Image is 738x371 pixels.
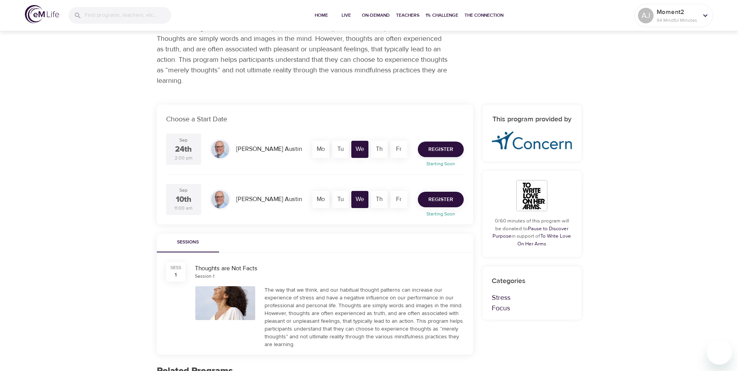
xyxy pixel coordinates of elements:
div: Fr [390,191,407,208]
div: [PERSON_NAME] Austin [233,142,305,157]
span: Teachers [396,11,419,19]
div: Sep [179,187,188,194]
div: 2:00 pm [175,155,193,161]
div: 11:00 am [174,205,193,212]
div: Thoughts are Not Facts [195,264,464,273]
div: The way that we think, and our habitual thought patterns can increase our experience of stress an... [265,286,464,348]
div: AJ [638,8,654,23]
div: Mo [312,191,330,208]
span: Register [428,145,453,154]
iframe: Button to launch messaging window [707,340,732,365]
div: 10th [176,194,191,205]
p: Moment2 [657,7,698,17]
p: Stress [492,292,572,303]
img: logo [25,5,59,23]
span: Live [337,11,356,19]
div: Th [371,191,388,208]
span: On-Demand [362,11,390,19]
div: [PERSON_NAME] Austin [233,192,305,207]
div: SESS [170,264,181,271]
span: Sessions [161,238,214,247]
button: Register [418,142,464,157]
p: 84 Mindful Minutes [657,17,698,24]
a: To Write Love On Her Arms [517,233,571,247]
p: Focus [492,303,572,313]
div: Fr [390,141,407,158]
span: Register [428,195,453,205]
div: Sep [179,137,188,143]
div: 24th [175,144,192,155]
div: Th [371,141,388,158]
span: The Connection [465,11,503,19]
a: Pause to Discover Purpose [493,226,568,240]
p: Starting Soon [413,210,468,217]
div: Tu [332,191,349,208]
span: 1% Challenge [426,11,458,19]
span: Home [312,11,331,19]
img: concern-logo%20%281%29.png [492,131,572,150]
p: 0/60 minutes of this program will be donated to in support of [492,217,572,248]
div: Mo [312,141,330,158]
h6: This program provided by [492,114,572,125]
div: 1 [175,271,177,279]
p: Choose a Start Date [166,114,464,124]
p: Starting Soon [413,160,468,167]
div: Session 1 [195,273,214,280]
p: Categories [492,276,572,286]
div: We [351,191,368,208]
p: The way that we think, and our habitual thought patterns can increase our experience of stress an... [157,12,449,86]
input: Find programs, teachers, etc... [85,7,171,24]
div: We [351,141,368,158]
button: Register [418,192,464,207]
div: Tu [332,141,349,158]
